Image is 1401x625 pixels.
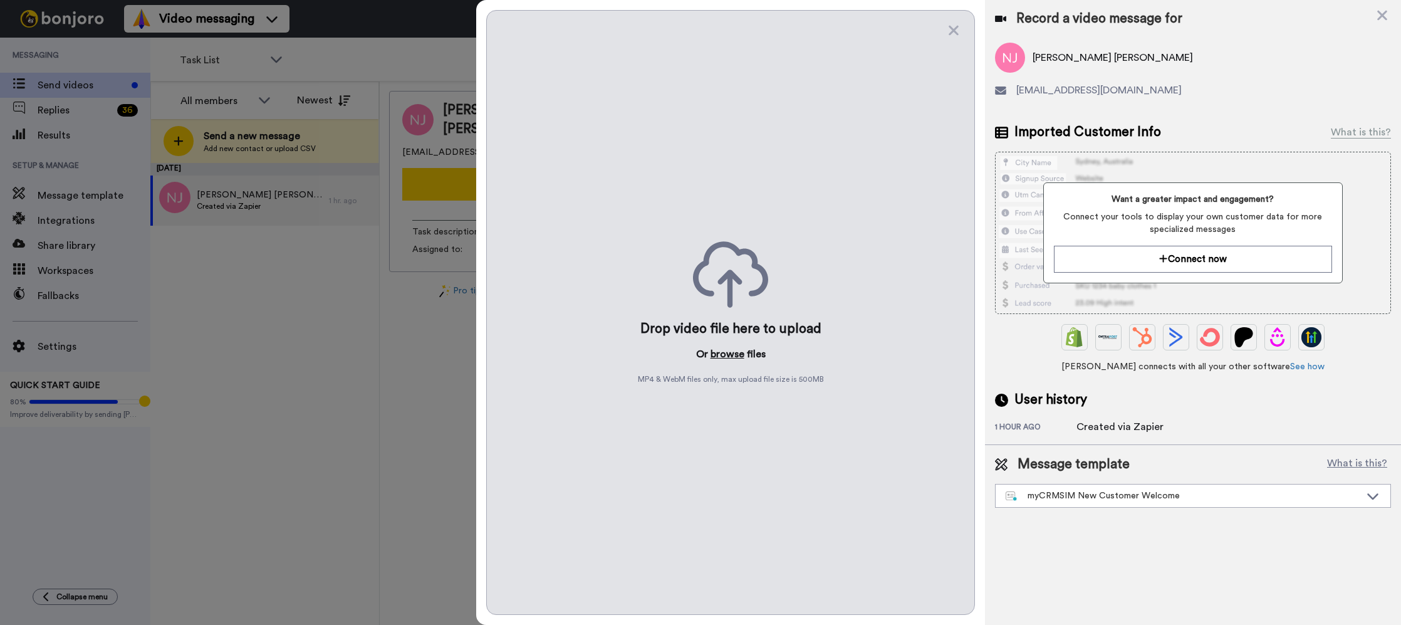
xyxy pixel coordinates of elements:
[1268,327,1288,347] img: Drip
[1054,246,1332,273] button: Connect now
[1323,455,1391,474] button: What is this?
[1006,490,1360,502] div: myCRMSIM New Customer Welcome
[1200,327,1220,347] img: ConvertKit
[1014,123,1161,142] span: Imported Customer Info
[1132,327,1152,347] img: Hubspot
[638,374,824,384] span: MP4 & WebM files only, max upload file size is 500 MB
[1054,193,1332,206] span: Want a greater impact and engagement?
[696,347,766,362] p: Or files
[1016,83,1182,98] span: [EMAIL_ADDRESS][DOMAIN_NAME]
[995,422,1076,434] div: 1 hour ago
[1065,327,1085,347] img: Shopify
[1166,327,1186,347] img: ActiveCampaign
[1006,491,1018,502] img: nextgen-template.svg
[1076,419,1164,434] div: Created via Zapier
[1234,327,1254,347] img: Patreon
[995,360,1391,373] span: [PERSON_NAME] connects with all your other software
[711,347,744,362] button: browse
[1098,327,1118,347] img: Ontraport
[1054,211,1332,236] span: Connect your tools to display your own customer data for more specialized messages
[1014,391,1087,409] span: User history
[1331,125,1391,140] div: What is this?
[1018,455,1130,474] span: Message template
[1301,327,1321,347] img: GoHighLevel
[1290,362,1325,371] a: See how
[640,320,821,338] div: Drop video file here to upload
